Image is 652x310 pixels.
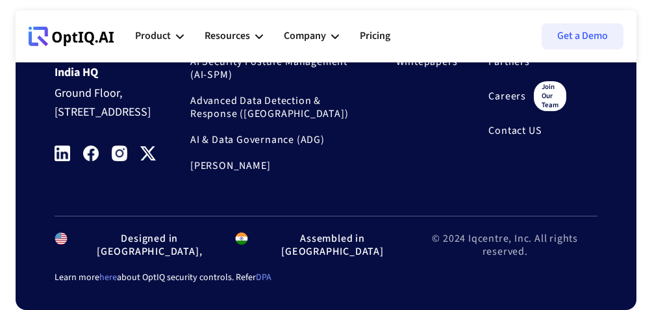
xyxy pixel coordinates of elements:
a: AI Security Posture Management (AI-SPM) [190,55,365,81]
a: Webflow Homepage [29,17,114,56]
a: here [99,271,117,284]
a: [PERSON_NAME] [190,159,365,172]
div: India HQ [55,66,190,79]
div: Company [284,27,326,45]
a: AI & Data Governance (ADG) [190,133,365,146]
div: Ground Floor, [STREET_ADDRESS] [55,79,190,122]
div: Learn more about OptIQ security controls. Refer [55,271,597,284]
div: Resources [205,27,250,45]
a: Advanced Data Detection & Response ([GEOGRAPHIC_DATA]) [190,94,365,120]
a: Careers [488,90,526,103]
a: Get a Demo [542,23,623,49]
a: Pricing [360,17,390,56]
div: join our team [534,81,566,111]
a: Whitepapers [396,55,458,68]
a: Contact US [488,124,566,137]
div: Product [135,27,171,45]
div: © 2024 Iqcentre, Inc. All rights reserved. [413,232,597,258]
a: DPA [256,271,271,284]
div: Assembled in [GEOGRAPHIC_DATA] [248,232,412,258]
div: Designed in [GEOGRAPHIC_DATA], [68,232,227,258]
